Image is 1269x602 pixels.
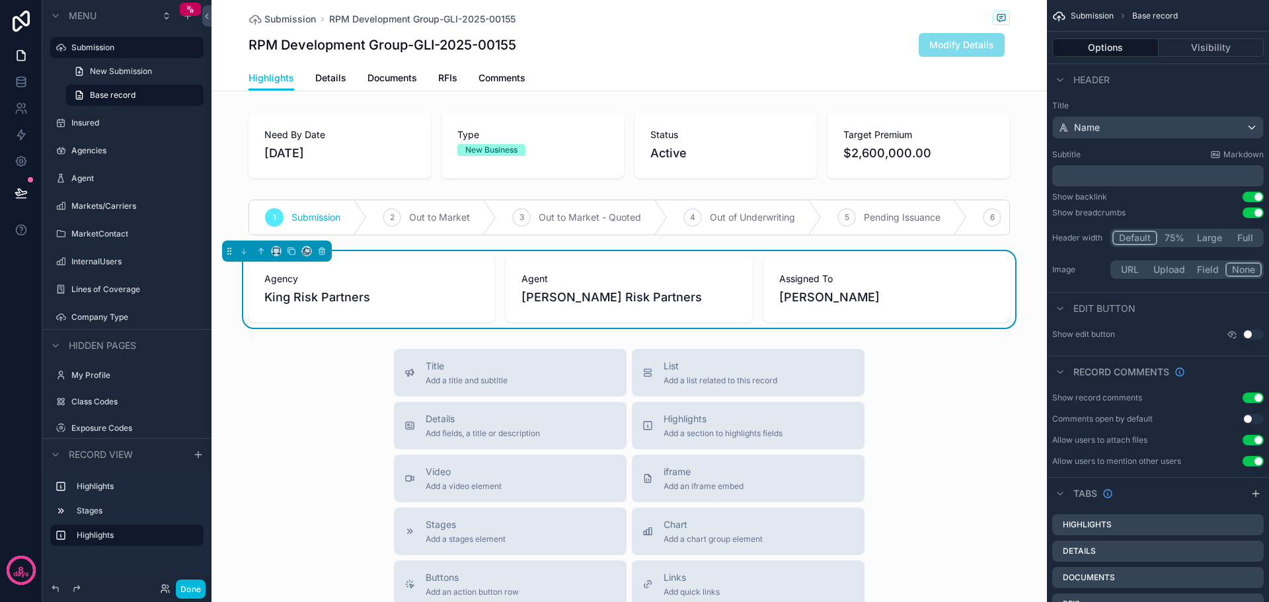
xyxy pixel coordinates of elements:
span: Details [426,412,540,426]
span: Stages [426,518,506,531]
button: VideoAdd a video element [394,455,627,502]
span: Markdown [1223,149,1264,160]
label: Submission [71,42,196,53]
label: Insured [71,118,196,128]
button: TitleAdd a title and subtitle [394,349,627,396]
a: RPM Development Group-GLI-2025-00155 [329,13,516,26]
label: Documents [1063,572,1115,583]
button: Visibility [1159,38,1264,57]
span: Add a chart group element [664,534,763,545]
label: Exposure Codes [71,423,196,433]
a: InternalUsers [71,256,196,267]
label: Details [1063,546,1096,556]
a: Markdown [1210,149,1264,160]
span: Chart [664,518,763,531]
span: Details [315,71,346,85]
button: Field [1191,262,1226,277]
button: None [1225,262,1262,277]
label: Header width [1052,233,1105,243]
label: Subtitle [1052,149,1081,160]
span: Add a video element [426,481,502,492]
label: Class Codes [71,396,196,407]
button: Done [176,580,206,599]
span: Highlights [249,71,294,85]
button: Upload [1147,262,1191,277]
label: Lines of Coverage [71,284,196,295]
button: Full [1228,231,1262,245]
span: [PERSON_NAME] Risk Partners [521,288,702,307]
span: Tabs [1073,487,1097,500]
span: Add a section to highlights fields [664,428,783,439]
button: Name [1052,116,1264,139]
button: HighlightsAdd a section to highlights fields [632,402,865,449]
a: Documents [367,66,417,93]
button: StagesAdd a stages element [394,508,627,555]
button: ListAdd a list related to this record [632,349,865,396]
label: Image [1052,264,1105,275]
div: Allow users to attach files [1052,435,1147,445]
span: Highlights [664,412,783,426]
label: Highlights [1063,519,1112,530]
div: Show record comments [1052,393,1142,403]
span: Add a list related to this record [664,375,777,386]
h1: RPM Development Group-GLI-2025-00155 [249,36,516,54]
button: Options [1052,38,1159,57]
label: Highlights [77,481,193,492]
div: scrollable content [1052,165,1264,186]
label: MarketContact [71,229,196,239]
a: Details [315,66,346,93]
span: Agent [521,272,736,285]
a: New Submission [66,61,204,82]
p: days [13,569,29,580]
span: New Submission [90,66,152,77]
span: Assigned To [779,272,994,285]
span: Add an action button row [426,587,519,597]
a: Submission [249,13,316,26]
span: Buttons [426,571,519,584]
span: Menu [69,9,96,22]
button: URL [1112,262,1147,277]
label: Agencies [71,145,196,156]
button: Large [1191,231,1228,245]
span: Base record [1132,11,1178,21]
span: Links [664,571,720,584]
span: Header [1073,73,1110,87]
span: Add fields, a title or description [426,428,540,439]
span: Add a stages element [426,534,506,545]
span: Agency [264,272,479,285]
button: Default [1112,231,1157,245]
span: Submission [264,13,316,26]
button: ChartAdd a chart group element [632,508,865,555]
div: Show backlink [1052,192,1107,202]
button: iframeAdd an iframe embed [632,455,865,502]
span: Record view [69,448,133,461]
span: Comments [479,71,525,85]
a: Comments [479,66,525,93]
a: My Profile [71,370,196,381]
a: RFIs [438,66,457,93]
span: Edit button [1073,302,1135,315]
span: Add a title and subtitle [426,375,508,386]
label: Title [1052,100,1264,111]
label: Highlights [77,530,193,541]
span: Record comments [1073,365,1169,379]
label: Stages [77,506,193,516]
label: Company Type [71,312,196,322]
span: King Risk Partners [264,288,370,307]
span: Add quick links [664,587,720,597]
div: Show breadcrumbs [1052,207,1126,218]
span: Submission [1071,11,1114,21]
span: Name [1074,121,1100,134]
a: Markets/Carriers [71,201,196,211]
a: Highlights [249,66,294,91]
span: Documents [367,71,417,85]
button: DetailsAdd fields, a title or description [394,402,627,449]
